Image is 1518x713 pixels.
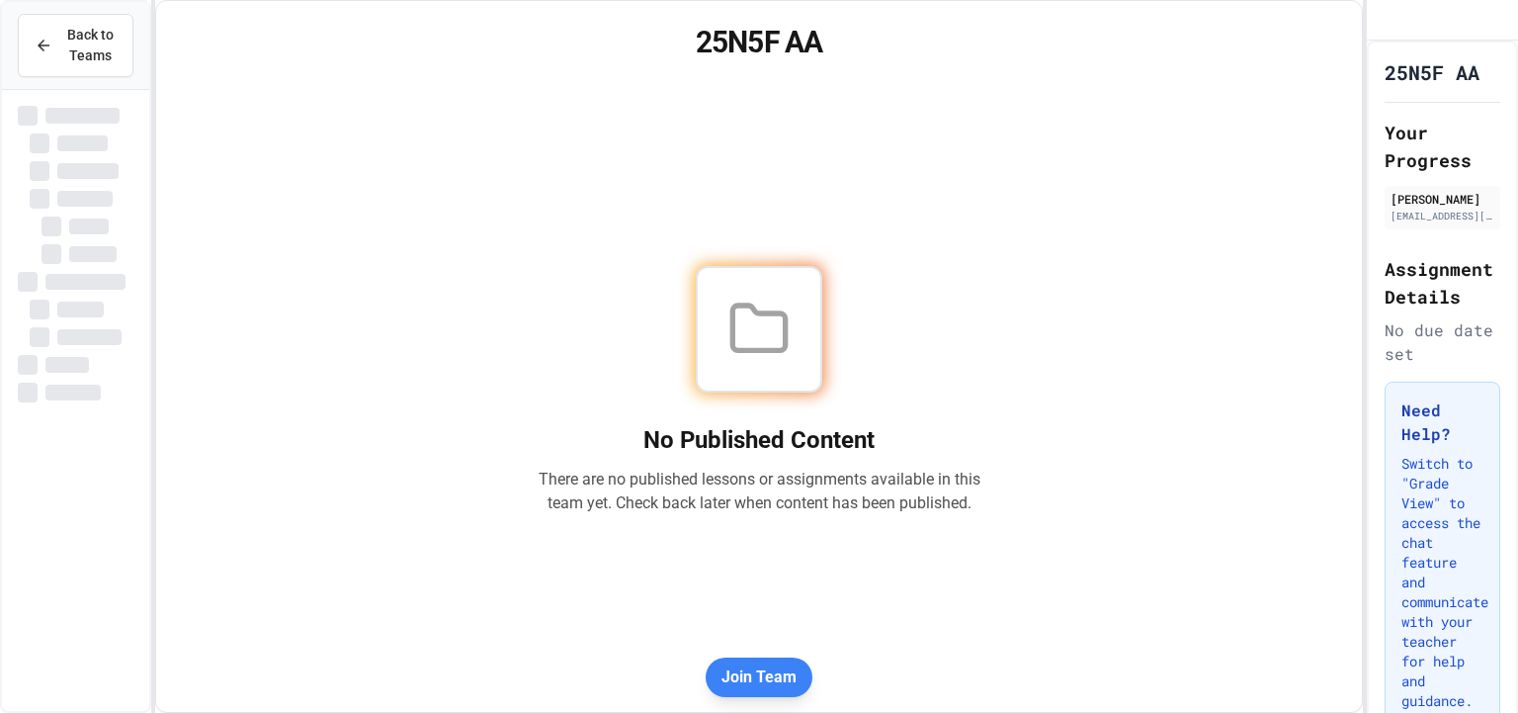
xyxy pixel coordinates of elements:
[1391,190,1494,208] div: [PERSON_NAME]
[180,25,1338,60] h1: 25N5F AA
[1385,318,1500,366] div: No due date set
[1385,119,1500,174] h2: Your Progress
[1385,58,1479,86] h1: 25N5F AA
[1385,255,1500,311] h2: Assignment Details
[538,468,980,515] p: There are no published lessons or assignments available in this team yet. Check back later when c...
[18,14,133,77] button: Back to Teams
[1401,454,1483,711] p: Switch to "Grade View" to access the chat feature and communicate with your teacher for help and ...
[538,424,980,456] h2: No Published Content
[1401,399,1483,446] h3: Need Help?
[64,25,117,66] span: Back to Teams
[706,658,812,697] button: Join Team
[1391,209,1494,223] div: [EMAIL_ADDRESS][DOMAIN_NAME]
